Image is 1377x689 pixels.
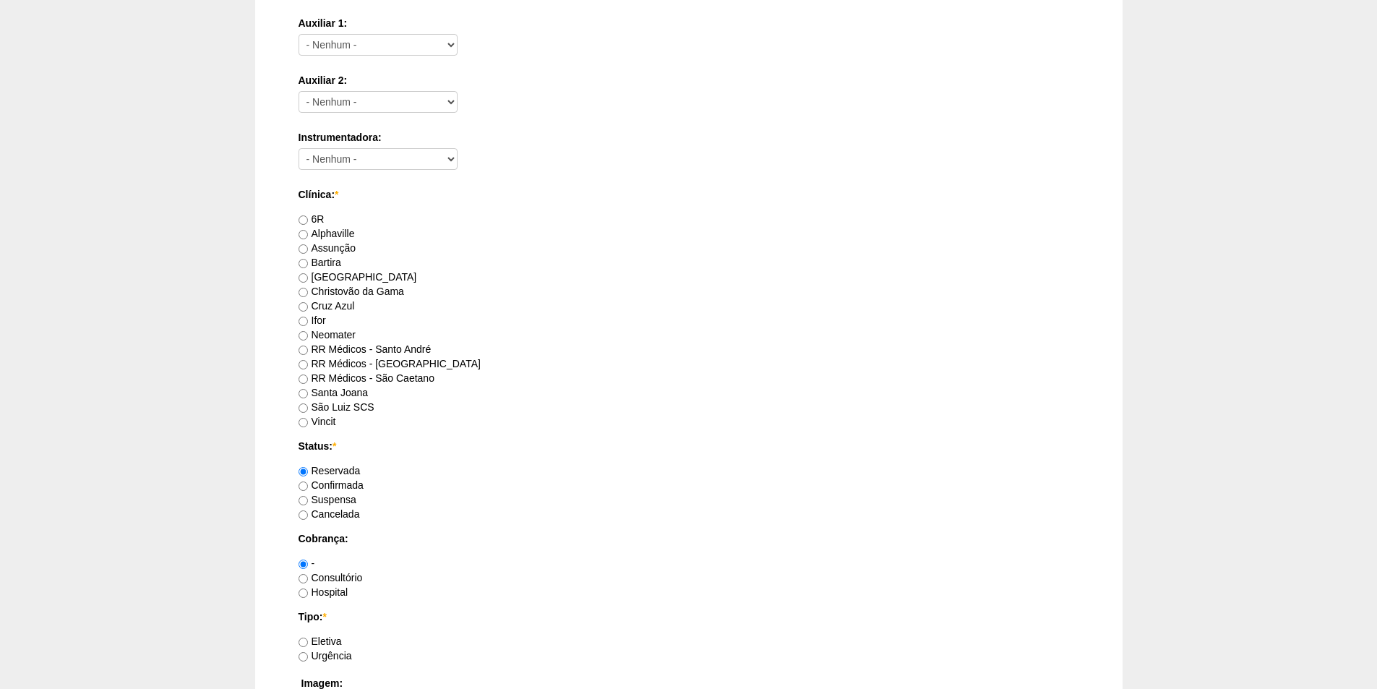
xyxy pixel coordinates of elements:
[299,609,1079,624] label: Tipo:
[299,465,361,476] label: Reservada
[299,418,308,427] input: Vincit
[299,467,308,476] input: Reservada
[299,343,432,355] label: RR Médicos - Santo André
[299,288,308,297] input: Christovão da Gama
[299,652,308,662] input: Urgência
[299,372,434,384] label: RR Médicos - São Caetano
[299,589,308,598] input: Hospital
[299,286,404,297] label: Christovão da Gama
[299,259,308,268] input: Bartira
[299,300,355,312] label: Cruz Azul
[299,271,417,283] label: [GEOGRAPHIC_DATA]
[299,213,325,225] label: 6R
[299,230,308,239] input: Alphaville
[299,244,308,254] input: Assunção
[299,401,374,413] label: São Luiz SCS
[299,403,308,413] input: São Luiz SCS
[299,242,356,254] label: Assunção
[299,416,336,427] label: Vincit
[299,574,308,583] input: Consultório
[299,130,1079,145] label: Instrumentadora:
[299,510,308,520] input: Cancelada
[299,358,481,369] label: RR Médicos - [GEOGRAPHIC_DATA]
[299,531,1079,546] label: Cobrança:
[299,331,308,341] input: Neomater
[299,228,355,239] label: Alphaville
[299,496,308,505] input: Suspensa
[299,329,356,341] label: Neomater
[299,73,1079,87] label: Auxiliar 2:
[299,586,348,598] label: Hospital
[299,16,1079,30] label: Auxiliar 1:
[299,360,308,369] input: RR Médicos - [GEOGRAPHIC_DATA]
[299,317,308,326] input: Ifor
[299,302,308,312] input: Cruz Azul
[299,257,341,268] label: Bartira
[299,494,356,505] label: Suspensa
[299,572,363,583] label: Consultório
[299,187,1079,202] label: Clínica:
[299,314,326,326] label: Ifor
[335,189,338,200] span: Este campo é obrigatório.
[333,440,336,452] span: Este campo é obrigatório.
[299,557,315,569] label: -
[299,482,308,491] input: Confirmada
[299,215,308,225] input: 6R
[299,560,308,569] input: -
[299,346,308,355] input: RR Médicos - Santo André
[299,635,342,647] label: Eletiva
[299,273,308,283] input: [GEOGRAPHIC_DATA]
[299,508,360,520] label: Cancelada
[322,611,326,622] span: Este campo é obrigatório.
[299,650,352,662] label: Urgência
[299,375,308,384] input: RR Médicos - São Caetano
[299,387,369,398] label: Santa Joana
[299,638,308,647] input: Eletiva
[299,439,1079,453] label: Status:
[299,389,308,398] input: Santa Joana
[299,479,364,491] label: Confirmada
